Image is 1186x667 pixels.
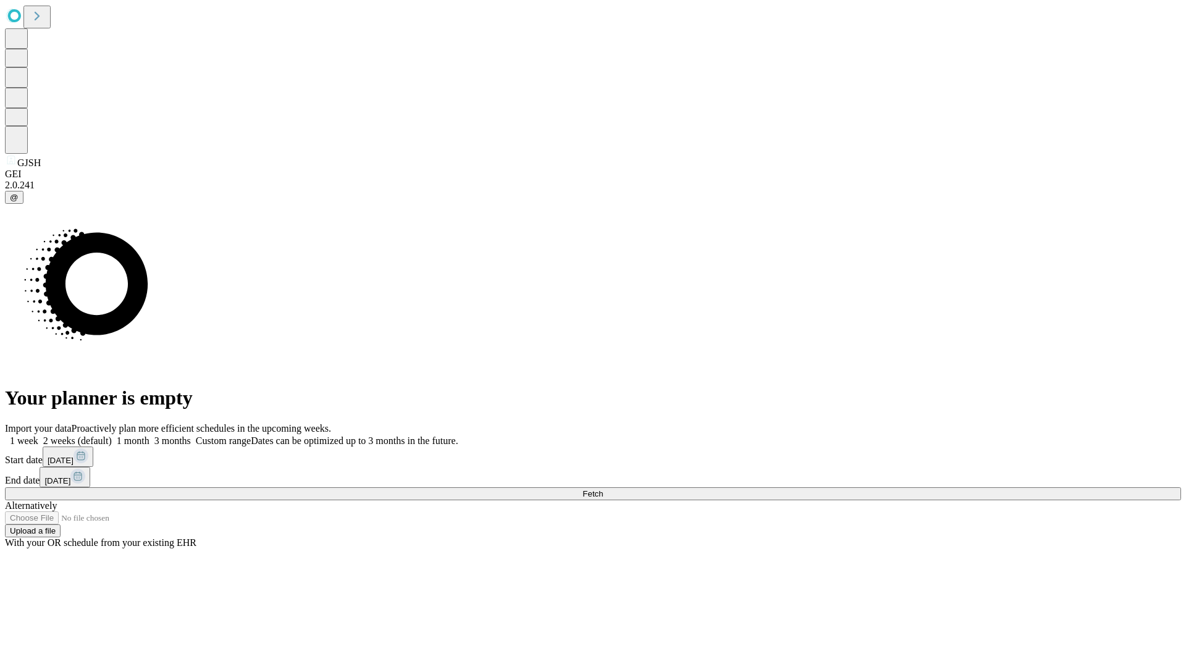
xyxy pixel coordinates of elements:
button: @ [5,191,23,204]
span: 3 months [154,435,191,446]
button: [DATE] [40,467,90,487]
button: [DATE] [43,447,93,467]
span: @ [10,193,19,202]
button: Upload a file [5,524,61,537]
span: With your OR schedule from your existing EHR [5,537,196,548]
span: 2 weeks (default) [43,435,112,446]
span: 1 month [117,435,149,446]
span: Import your data [5,423,72,434]
div: GEI [5,169,1181,180]
span: [DATE] [48,456,74,465]
span: 1 week [10,435,38,446]
div: 2.0.241 [5,180,1181,191]
h1: Your planner is empty [5,387,1181,409]
span: Custom range [196,435,251,446]
div: Start date [5,447,1181,467]
span: [DATE] [44,476,70,485]
span: Dates can be optimized up to 3 months in the future. [251,435,458,446]
span: Alternatively [5,500,57,511]
button: Fetch [5,487,1181,500]
div: End date [5,467,1181,487]
span: Fetch [582,489,603,498]
span: GJSH [17,157,41,168]
span: Proactively plan more efficient schedules in the upcoming weeks. [72,423,331,434]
